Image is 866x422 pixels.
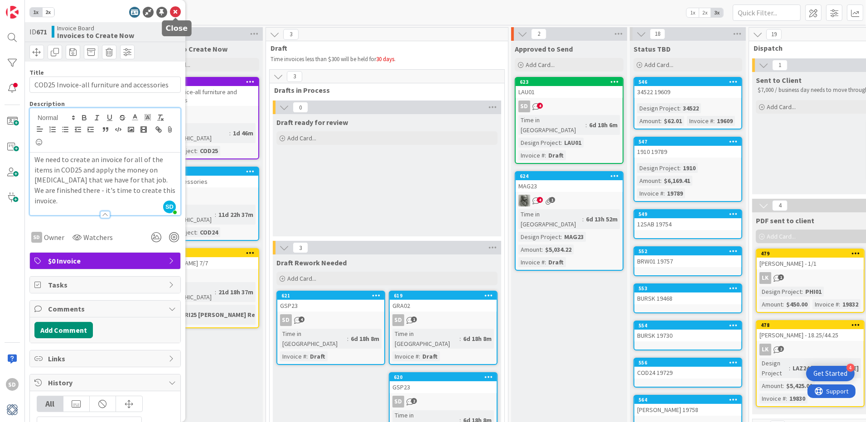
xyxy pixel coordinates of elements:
span: Add Card... [287,134,316,142]
div: [PERSON_NAME] 19758 [634,404,741,416]
span: 1x [687,8,699,17]
div: Amount [637,176,660,186]
div: LAU01 [562,138,584,148]
span: Add Card... [767,103,796,111]
div: LAU01 [516,86,623,98]
div: 19609 [715,116,735,126]
span: Watchers [83,232,113,243]
p: We need to create an invoice for all of the items in COD25 and apply the money on [MEDICAL_DATA] ... [34,154,176,206]
span: 3x [711,8,723,17]
div: 564 [639,397,741,403]
span: Invoices to Create Now [150,44,227,53]
div: [PERSON_NAME] - 18.25/44.25 [757,329,864,341]
span: History [48,377,164,388]
div: 621 [281,293,384,299]
div: 5471910 19789 [634,138,741,158]
div: 54634522 19609 [634,78,741,98]
span: : [679,103,681,113]
span: Status TBD [634,44,671,53]
span: : [713,116,715,126]
span: 4 [537,197,543,203]
div: 12SAB 19754 [634,218,741,230]
div: SD [6,378,19,391]
div: SD [518,101,530,112]
label: Title [29,68,44,77]
span: : [545,257,546,267]
span: 3 [287,71,302,82]
div: 482 [155,250,258,256]
div: 553 [639,285,741,292]
div: GSP23 [277,300,384,312]
span: 18 [650,29,665,39]
div: Design Project [637,163,679,173]
span: $0 Invoice [48,255,164,266]
div: 482[PERSON_NAME] 7/7 [151,249,258,269]
div: SD [516,101,623,112]
div: 19789 [665,188,685,198]
span: : [789,363,790,373]
div: Time in [GEOGRAPHIC_DATA] [154,123,229,143]
div: 479 [757,249,864,258]
div: 564 [634,396,741,404]
div: SD [31,232,42,243]
div: Amount [760,381,783,391]
div: Invoice # [518,257,545,267]
span: 1 [549,197,555,203]
span: : [347,334,348,344]
div: SD [151,190,258,202]
div: 621 [277,292,384,300]
span: : [545,150,546,160]
div: 479[PERSON_NAME] - 1/1 [757,249,864,269]
span: Add Card... [767,232,796,240]
div: GRA02 [390,300,497,312]
div: 575COD24 Accessories [151,168,258,187]
span: 2 [531,29,547,39]
div: Design Project [518,138,561,148]
span: 1x [30,8,42,17]
p: Time invoices less than $300 will be held for . [271,56,490,63]
div: LK [757,344,864,355]
div: Design Project [637,103,679,113]
div: GRI25 [PERSON_NAME] Res [178,310,261,320]
div: $62.01 [662,116,684,126]
span: : [215,210,216,220]
div: Invoice # [637,188,663,198]
span: : [839,299,840,309]
div: BURSK 19468 [634,293,741,304]
span: : [196,146,198,156]
div: 619 [394,293,497,299]
div: Time in [GEOGRAPHIC_DATA] [518,115,585,135]
div: LK [760,344,771,355]
span: 2x [42,8,54,17]
span: : [660,176,662,186]
div: Design Project [760,358,789,378]
span: Sent to Client [756,76,802,85]
div: $5,034.22 [543,245,574,254]
span: : [783,299,784,309]
div: Amount [760,299,783,309]
div: COD24 19729 [634,367,741,379]
div: 552 [639,248,741,254]
div: MAG23 [562,232,586,242]
div: 19830 [787,393,808,403]
div: LAZ24 [PERSON_NAME] [790,363,861,373]
div: 621GSP23 [277,292,384,312]
div: Draft [546,257,566,267]
span: 4 [772,200,788,211]
div: [PERSON_NAME] 7/7 [151,257,258,269]
div: 547 [639,139,741,145]
input: type card name here... [29,77,181,93]
div: 478 [757,321,864,329]
div: [PERSON_NAME] - 1/1 [757,258,864,269]
span: : [783,381,784,391]
span: : [419,351,420,361]
div: COD25 Invoice-all furniture and accessories [151,86,258,106]
div: 553BURSK 19468 [634,284,741,304]
div: SD [392,396,404,408]
span: : [663,188,665,198]
div: 478[PERSON_NAME] - 18.25/44.25 [757,321,864,341]
span: Add Card... [644,61,673,69]
div: 620 [394,374,497,380]
span: : [660,116,662,126]
div: GSP23 [390,381,497,393]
